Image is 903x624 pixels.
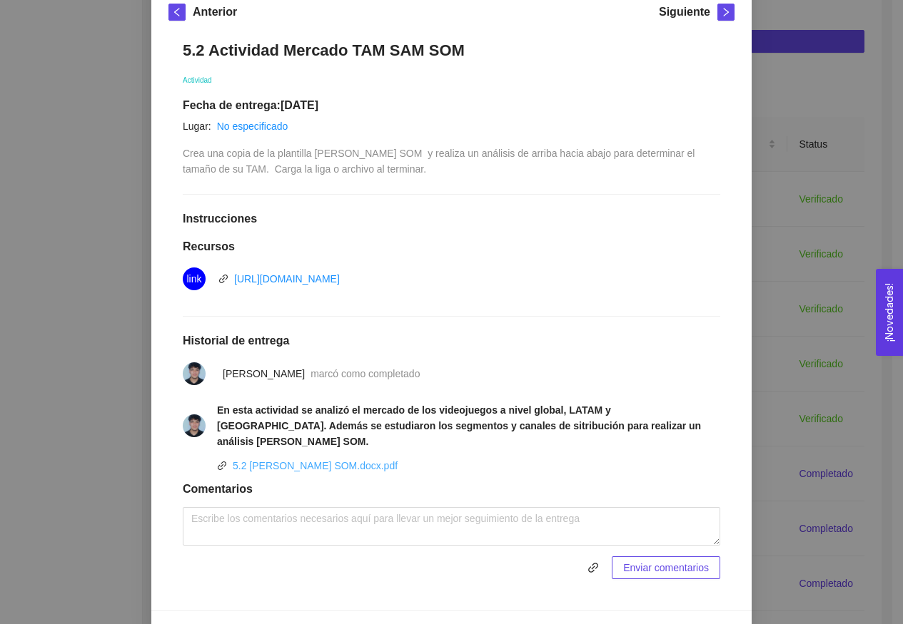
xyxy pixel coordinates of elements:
[183,362,206,385] img: 1746337396128-Perfil.jpg
[582,556,605,579] button: link
[183,148,697,175] span: Crea una copia de la plantilla [PERSON_NAME] SOM y realiza un análisis de arriba hacia abajo para...
[168,4,186,21] button: left
[623,560,709,576] span: Enviar comentarios
[612,556,720,579] button: Enviar comentarios
[218,274,228,284] span: link
[311,368,420,379] span: marcó como completado
[717,4,735,21] button: right
[183,118,211,134] article: Lugar:
[183,98,720,113] h1: Fecha de entrega: [DATE]
[183,334,720,348] h1: Historial de entrega
[217,404,701,447] strong: En esta actividad se analizó el mercado de los videojuegos a nivel global, LATAM y [GEOGRAPHIC_DA...
[876,269,903,356] button: Open Feedback Widget
[233,460,398,471] a: 5.2 [PERSON_NAME] SOM.docx.pdf
[183,240,720,254] h1: Recursos
[659,4,710,21] h5: Siguiente
[183,212,720,226] h1: Instrucciones
[582,562,605,573] span: link
[234,273,340,285] a: [URL][DOMAIN_NAME]
[183,41,720,60] h1: 5.2 Actividad Mercado TAM SAM SOM
[186,267,201,290] span: link
[582,562,604,573] span: link
[193,4,237,21] h5: Anterior
[217,461,227,471] span: link
[183,76,212,84] span: Actividad
[223,368,305,379] span: [PERSON_NAME]
[718,7,734,17] span: right
[169,7,185,17] span: left
[183,482,720,496] h1: Comentarios
[183,414,206,437] img: 1746337396128-Perfil.jpg
[217,121,288,132] a: No especificado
